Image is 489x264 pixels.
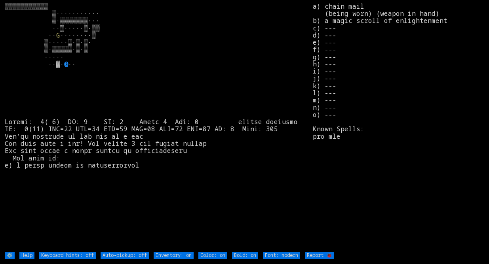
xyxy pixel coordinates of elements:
[232,252,258,259] input: Bold: on
[263,252,300,259] input: Font: modern
[305,252,334,259] input: Report 🐞
[19,252,34,259] input: Help
[198,252,227,259] input: Color: on
[39,252,96,259] input: Keyboard hints: off
[5,3,313,251] larn: ▒▒▒▒▒▒▒▒▒▒▒ ▒··········· ▒·▒▒▒▒▒▒▒··· ··▒·····▒·▒▒ ·· ········▒ ▒·····▒·▒·▒· ▒·▒▒▒▒▒·▒·▒ ····· ··...
[154,252,194,259] input: Inventory: on
[101,252,149,259] input: Auto-pickup: off
[5,252,15,259] input: ⚙️
[313,3,484,251] stats: a) chain mail (being worn) (weapon in hand) b) a magic scroll of enlightenment c) --- d) --- e) -...
[56,31,60,40] font: G
[64,60,68,68] font: @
